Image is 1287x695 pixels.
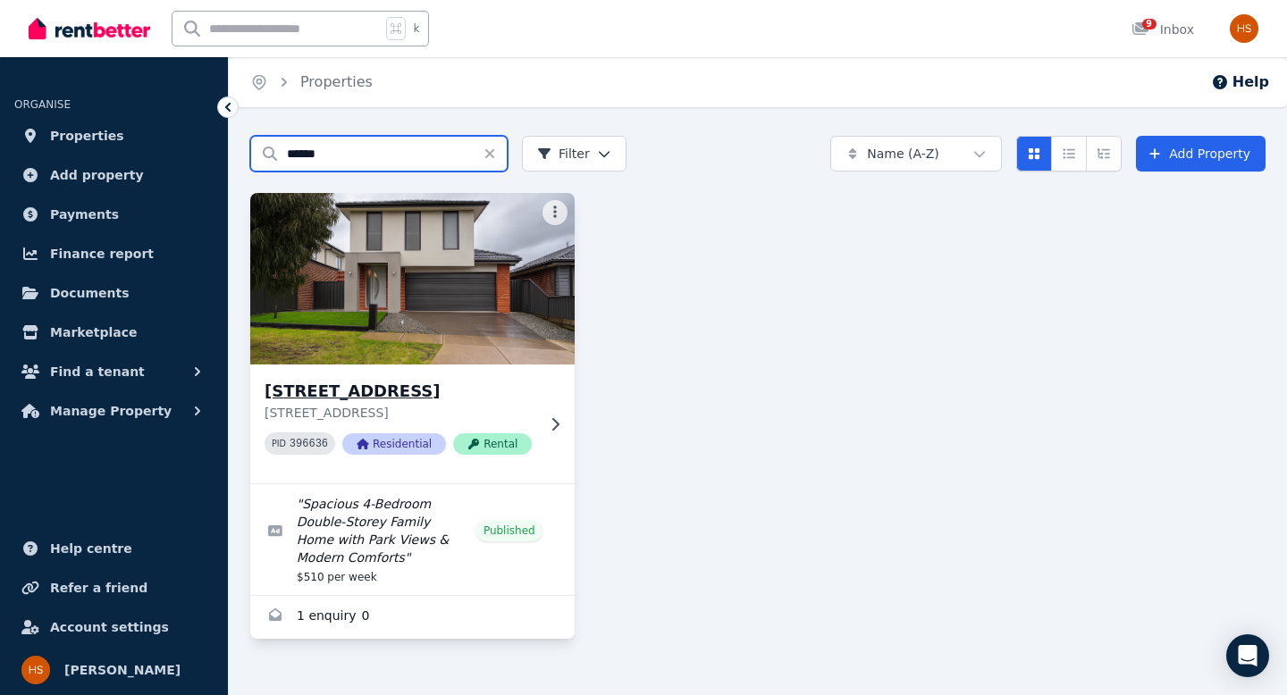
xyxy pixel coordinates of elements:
span: Find a tenant [50,361,145,382]
a: Add property [14,157,214,193]
button: Compact list view [1051,136,1087,172]
span: Help centre [50,538,132,559]
div: Open Intercom Messenger [1226,634,1269,677]
span: Rental [453,433,532,455]
span: Marketplace [50,322,137,343]
a: Properties [14,118,214,154]
button: Card view [1016,136,1052,172]
a: Help centre [14,531,214,566]
span: [PERSON_NAME] [64,659,181,681]
span: Add property [50,164,144,186]
a: Documents [14,275,214,311]
img: RentBetter [29,15,150,42]
a: Add Property [1136,136,1266,172]
button: Manage Property [14,393,214,429]
span: Finance report [50,243,154,264]
a: Account settings [14,609,214,645]
span: Documents [50,282,130,304]
span: k [413,21,419,36]
span: Refer a friend [50,577,147,599]
a: Payments [14,197,214,232]
button: Clear search [483,136,508,172]
p: [STREET_ADDRESS] [265,404,535,422]
span: Account settings [50,616,169,638]
div: Inbox [1131,21,1194,38]
img: Harpinder Singh [1230,14,1258,43]
span: 9 [1142,19,1157,29]
button: Expanded list view [1086,136,1122,172]
button: More options [543,200,568,225]
code: 396636 [290,438,328,450]
button: Name (A-Z) [830,136,1002,172]
button: Find a tenant [14,354,214,389]
a: Properties [300,73,373,90]
img: Harpinder Singh [21,656,50,684]
a: Edit listing: Spacious 4-Bedroom Double-Storey Family Home with Park Views & Modern Comforts [250,484,575,595]
a: 61 Roscoe Ave, Kalkallo[STREET_ADDRESS][STREET_ADDRESS]PID 396636ResidentialRental [250,193,575,483]
span: Payments [50,204,119,225]
span: Name (A-Z) [867,145,939,163]
span: Properties [50,125,124,147]
a: Finance report [14,236,214,272]
div: View options [1016,136,1122,172]
span: Filter [537,145,590,163]
nav: Breadcrumb [229,57,394,107]
a: Refer a friend [14,570,214,606]
a: Enquiries for 61 Roscoe Ave, Kalkallo [250,596,575,639]
small: PID [272,439,286,448]
span: ORGANISE [14,98,71,111]
h3: [STREET_ADDRESS] [265,379,535,404]
button: Filter [522,136,627,172]
img: 61 Roscoe Ave, Kalkallo [242,188,583,369]
button: Help [1211,71,1269,93]
span: Manage Property [50,400,172,422]
a: Marketplace [14,314,214,350]
span: Residential [342,433,446,455]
